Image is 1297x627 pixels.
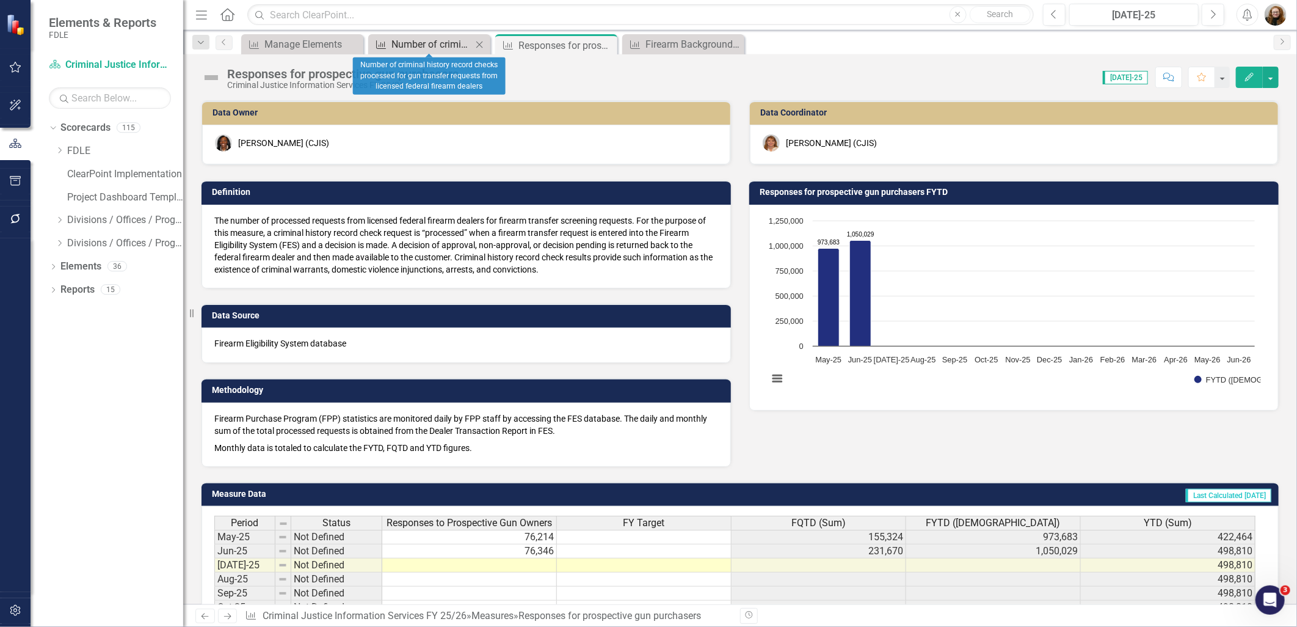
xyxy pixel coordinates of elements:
td: Not Defined [291,559,382,573]
td: Jun-25 [214,544,275,559]
div: [PERSON_NAME] (CJIS) [238,137,329,149]
td: 155,324 [732,530,906,544]
img: 8DAGhfEEPCf229AAAAAElFTkSuQmCC [278,519,288,529]
text: Apr-26 [1164,355,1188,364]
button: Show FYTD (Sum) [1194,376,1250,384]
a: Criminal Justice Information Services FY 25/26 [263,610,467,621]
td: Not Defined [291,587,382,601]
img: Lucy Saunders [215,134,232,152]
img: Not Defined [202,68,221,87]
a: ClearPoint Implementation [67,167,183,182]
td: May-25 [214,530,275,544]
a: Divisions / Offices / Programs [67,213,183,227]
h3: Measure Data [212,490,620,499]
td: Sep-25 [214,587,275,601]
div: Firearm Background Checks [645,37,741,52]
a: FDLE [67,144,183,158]
input: Search ClearPoint... [247,4,1034,26]
td: Not Defined [291,530,382,544]
span: Last Calculated [DATE] [1186,489,1271,502]
span: Status [322,518,351,529]
path: May-25, 973,683. FYTD (Sum). [818,248,840,346]
button: [DATE]-25 [1069,4,1199,26]
text: Oct-25 [975,355,998,364]
span: FYTD ([DEMOGRAPHIC_DATA]) [926,518,1061,529]
h3: Responses for prospective gun purchasers FYTD [760,188,1273,197]
a: Measures [471,610,514,621]
div: [PERSON_NAME] (CJIS) [786,137,877,149]
a: Reports [60,283,95,297]
iframe: Intercom live chat [1255,585,1285,615]
td: 1,050,029 [906,544,1081,559]
div: Number of criminal history record checks processed for gun transfer requests from licensed federa... [391,37,472,52]
img: Debbie Haire [763,134,780,152]
img: 8DAGhfEEPCf229AAAAAElFTkSuQmCC [278,546,288,556]
td: [DATE]-25 [214,559,275,573]
h3: Data Coordinator [760,108,1272,117]
text: 750,000 [776,266,804,276]
span: Responses to Prospective Gun Owners [387,518,552,529]
text: Dec-25 [1037,355,1062,364]
a: Scorecards [60,121,111,135]
div: [DATE]-25 [1074,8,1194,23]
text: 1,050,029 [847,231,874,238]
img: 8DAGhfEEPCf229AAAAAElFTkSuQmCC [278,560,288,570]
div: Responses for prospective gun purchasers [227,67,459,81]
span: Search [987,9,1013,19]
a: Firearm Background Checks [625,37,741,52]
text: 973,683 [818,239,840,246]
span: Period [231,518,259,529]
span: [DATE]-25 [1103,71,1148,84]
h3: Methodology [212,386,725,395]
td: 973,683 [906,530,1081,544]
td: 231,670 [732,544,906,559]
td: Not Defined [291,573,382,587]
span: 3 [1281,585,1290,595]
div: Criminal Justice Information Services FY 25/26 [227,81,459,90]
img: 8DAGhfEEPCf229AAAAAElFTkSuQmCC [278,532,288,542]
td: Aug-25 [214,573,275,587]
td: Not Defined [291,601,382,615]
a: Criminal Justice Information Services FY 25/26 [49,58,171,72]
span: FQTD (Sum) [791,518,846,529]
td: 76,214 [382,530,557,544]
button: Jennifer Siddoway [1265,4,1287,26]
div: 115 [117,123,140,133]
h3: Definition [212,188,725,197]
div: Responses for prospective gun purchasers [518,610,701,621]
div: Responses for prospective gun purchasers [518,38,614,53]
text: Mar-26 [1132,355,1157,364]
td: Oct-25 [214,601,275,615]
small: FDLE [49,30,156,40]
img: 8DAGhfEEPCf229AAAAAElFTkSuQmCC [278,574,288,584]
input: Search Below... [49,87,171,109]
a: Number of criminal history record checks processed for gun transfer requests from licensed federa... [371,37,472,52]
text: 1,250,000 [769,216,804,226]
div: Number of criminal history record checks processed for gun transfer requests from licensed federa... [353,57,506,95]
div: » » [245,609,731,623]
button: Search [970,6,1031,23]
td: 76,346 [382,544,557,559]
td: Not Defined [291,544,382,559]
div: 15 [101,285,120,295]
a: Divisions / Offices / Programs FY 25/26 [67,237,183,251]
p: Monthly data is totaled to calculate the FYTD, FQTD and YTD figures. [214,439,718,454]
div: Manage Elements [264,37,360,52]
text: Aug-25 [910,355,936,364]
text: May-26 [1194,355,1221,364]
td: 498,810 [1081,587,1255,601]
p: Firearm Eligibility System database [214,337,718,350]
text: 250,000 [776,317,804,326]
a: Project Dashboard Template [67,191,183,205]
img: 8DAGhfEEPCf229AAAAAElFTkSuQmCC [278,588,288,598]
a: Manage Elements [244,37,360,52]
text: Sep-25 [942,355,967,364]
text: Feb-26 [1100,355,1125,364]
a: Elements [60,260,101,274]
div: 36 [107,262,127,272]
h3: Data Source [212,311,725,320]
text: 1,000,000 [769,241,804,251]
img: ClearPoint Strategy [5,13,29,36]
td: 498,810 [1081,573,1255,587]
img: 8DAGhfEEPCf229AAAAAElFTkSuQmCC [278,603,288,612]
